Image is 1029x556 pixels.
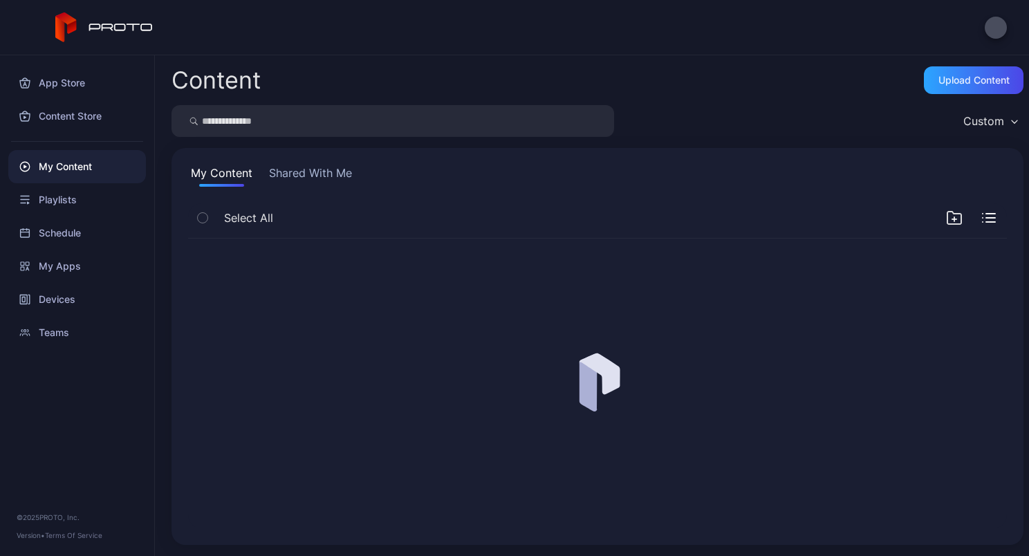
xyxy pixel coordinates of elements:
span: Version • [17,531,45,539]
a: My Content [8,150,146,183]
a: Schedule [8,216,146,250]
a: Devices [8,283,146,316]
div: Custom [963,114,1004,128]
button: Shared With Me [266,165,355,187]
a: App Store [8,66,146,100]
a: Terms Of Service [45,531,102,539]
span: Select All [224,210,273,226]
a: Teams [8,316,146,349]
button: Upload Content [924,66,1023,94]
a: Content Store [8,100,146,133]
button: Custom [956,105,1023,137]
a: My Apps [8,250,146,283]
div: Upload Content [938,75,1010,86]
div: Content [171,68,261,92]
button: My Content [188,165,255,187]
div: © 2025 PROTO, Inc. [17,512,138,523]
a: Playlists [8,183,146,216]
